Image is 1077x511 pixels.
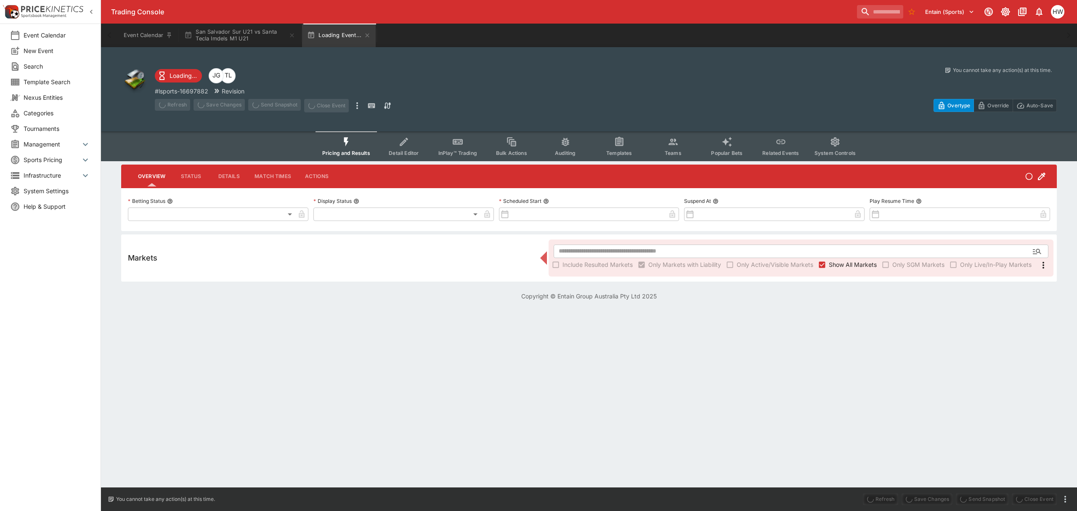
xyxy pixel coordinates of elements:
span: Templates [606,150,632,156]
img: Sportsbook Management [21,14,66,18]
button: Actions [298,166,336,186]
span: Pricing and Results [322,150,370,156]
button: Event Calendar [119,24,178,47]
p: Revision [222,87,244,96]
button: Open [1029,244,1045,259]
button: more [352,99,362,112]
button: Connected to PK [981,4,996,19]
span: Detail Editor [389,150,419,156]
p: Scheduled Start [499,197,541,205]
div: Start From [934,99,1057,112]
div: Event type filters [316,131,862,161]
span: Infrastructure [24,171,80,180]
img: other.png [121,67,148,93]
button: Select Tenant [920,5,979,19]
p: Play Resume Time [870,197,914,205]
p: Copyright © Entain Group Australia Pty Ltd 2025 [101,292,1077,301]
span: Search [24,62,90,71]
button: Scheduled Start [543,198,549,204]
span: Only SGM Markets [892,260,944,269]
span: Show All Markets [829,260,877,269]
div: Trading Console [111,8,854,16]
p: Betting Status [128,197,165,205]
span: Auditing [555,150,576,156]
button: Harrison Walker [1048,3,1067,21]
button: Details [210,166,248,186]
span: Only Active/Visible Markets [737,260,813,269]
button: Documentation [1015,4,1030,19]
span: Only Markets with Liability [648,260,721,269]
p: Loading... [170,71,197,80]
p: Display Status [313,197,352,205]
div: James Gordon [209,68,224,83]
span: Nexus Entities [24,93,90,102]
span: Include Resulted Markets [562,260,633,269]
button: San Salvador Sur U21 vs Santa Tecla Imdels M1 U21 [179,24,300,47]
button: Override [974,99,1013,112]
img: PriceKinetics Logo [3,3,19,20]
button: Overtype [934,99,974,112]
button: Match Times [248,166,298,186]
button: Status [172,166,210,186]
span: Only Live/In-Play Markets [960,260,1032,269]
p: Auto-Save [1027,101,1053,110]
h5: Markets [128,253,157,263]
span: Tournaments [24,124,90,133]
div: Trent Lewis [220,68,236,83]
div: Harrison Walker [1051,5,1064,19]
span: Related Events [762,150,799,156]
p: Copy To Clipboard [155,87,208,96]
p: Overtype [947,101,970,110]
span: Help & Support [24,202,90,211]
input: search [857,5,903,19]
button: Play Resume Time [916,198,922,204]
span: Event Calendar [24,31,90,40]
span: InPlay™ Trading [438,150,477,156]
span: Sports Pricing [24,155,80,164]
span: Management [24,140,80,149]
button: Loading Event... [302,24,376,47]
span: System Controls [814,150,856,156]
p: Suspend At [684,197,711,205]
button: more [1060,494,1070,504]
button: Overview [131,166,172,186]
button: No Bookmarks [905,5,918,19]
p: You cannot take any action(s) at this time. [953,67,1052,74]
span: New Event [24,46,90,55]
p: You cannot take any action(s) at this time. [116,495,215,503]
span: Template Search [24,77,90,86]
button: Suspend At [713,198,719,204]
span: Categories [24,109,90,117]
button: Toggle light/dark mode [998,4,1013,19]
button: Auto-Save [1013,99,1057,112]
p: Override [987,101,1009,110]
button: Betting Status [167,198,173,204]
span: Popular Bets [711,150,743,156]
span: Bulk Actions [496,150,527,156]
span: System Settings [24,186,90,195]
svg: More [1038,260,1048,270]
button: Display Status [353,198,359,204]
button: Notifications [1032,4,1047,19]
img: PriceKinetics [21,6,83,12]
span: Teams [665,150,682,156]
